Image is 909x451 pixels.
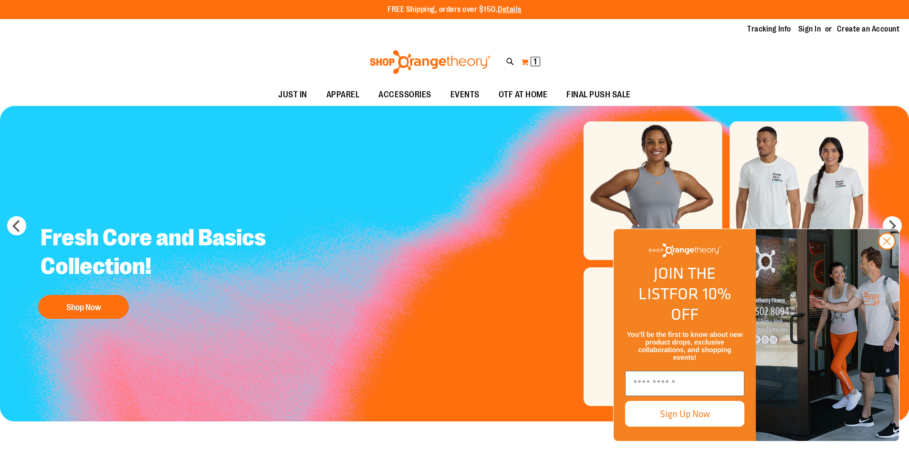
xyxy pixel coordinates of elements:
[326,84,360,105] span: APPAREL
[627,331,742,361] span: You’ll be the first to know about new product drops, exclusive collaborations, and shopping events!
[883,216,902,235] button: next
[669,282,731,326] span: FOR 10% OFF
[498,5,522,14] a: Details
[387,4,522,15] p: FREE Shipping, orders over $150.
[33,216,288,290] h2: Fresh Core and Basics Collection!
[798,24,821,34] a: Sign In
[625,401,744,427] button: Sign Up Now
[369,84,441,106] a: ACCESSORIES
[278,84,307,105] span: JUST IN
[756,229,899,441] img: Shop Orangtheory
[317,84,369,106] a: APPAREL
[269,84,317,106] a: JUST IN
[489,84,557,106] a: OTF AT HOME
[878,232,896,250] button: Close dialog
[441,84,489,106] a: EVENTS
[499,84,548,105] span: OTF AT HOME
[837,24,900,34] a: Create an Account
[378,84,431,105] span: ACCESSORIES
[533,57,537,66] span: 1
[625,371,744,396] input: Enter email
[566,84,631,105] span: FINAL PUSH SALE
[38,295,129,319] button: Shop Now
[747,24,791,34] a: Tracking Info
[450,84,480,105] span: EVENTS
[557,84,640,106] a: FINAL PUSH SALE
[649,243,721,257] img: Shop Orangetheory
[368,50,492,74] img: Shop Orangetheory
[604,219,909,451] div: FLYOUT Form
[7,216,26,235] button: prev
[33,216,288,324] a: Fresh Core and Basics Collection! Shop Now
[638,261,716,305] span: JOIN THE LIST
